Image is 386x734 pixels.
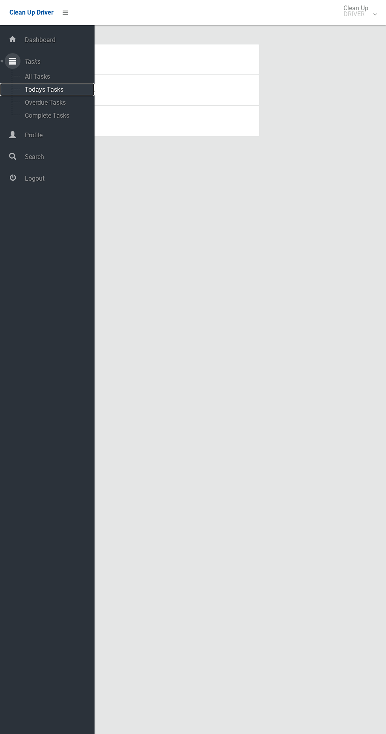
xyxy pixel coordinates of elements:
span: Todays Tasks [22,86,88,93]
a: Clean Up Driver [9,7,54,18]
span: Dashboard [22,36,95,44]
span: Clean Up Driver [9,9,54,16]
span: Clean Up [340,5,376,17]
span: Profile [22,131,95,139]
span: Logout [22,175,95,182]
span: All Tasks [22,73,88,80]
span: Overdue Tasks [22,99,88,106]
span: Tasks [22,58,95,65]
span: Complete Tasks [22,112,88,119]
small: DRIVER [343,11,368,17]
span: Search [22,153,95,161]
